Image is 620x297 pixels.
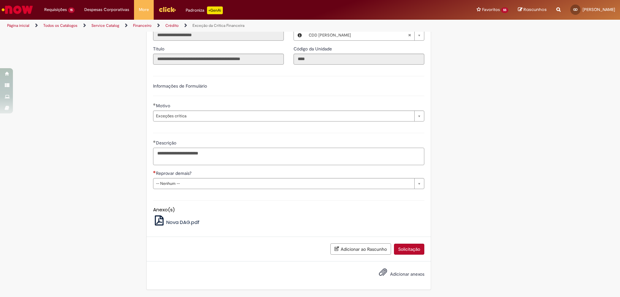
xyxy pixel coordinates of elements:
span: Motivo [156,103,171,109]
span: CDD [PERSON_NAME] [309,30,408,40]
label: Informações de Formulário [153,83,207,89]
a: Rascunhos [518,7,547,13]
div: Padroniza [186,6,223,14]
a: Exceção da Crítica Financeira [192,23,244,28]
span: Adicionar anexos [390,271,424,277]
span: Obrigatório Preenchido [153,103,156,106]
a: Nova DAG.pdf [153,219,200,226]
img: ServiceNow [1,3,34,16]
p: +GenAi [207,6,223,14]
a: Crédito [165,23,179,28]
span: Favoritos [482,6,500,13]
input: Título [153,54,284,65]
textarea: Descrição [153,148,424,165]
button: Solicitação [394,244,424,255]
span: Necessários [153,171,156,173]
button: Local, Visualizar este registro CDD Francisco Beltrão [294,30,305,40]
span: Descrição [156,140,178,146]
a: Todos os Catálogos [43,23,77,28]
span: [PERSON_NAME] [583,7,615,12]
button: Adicionar anexos [377,266,389,281]
button: Adicionar ao Rascunho [330,243,391,255]
span: More [139,6,149,13]
span: Rascunhos [523,6,547,13]
a: Financeiro [133,23,151,28]
span: Obrigatório Preenchido [153,140,156,143]
span: Reprovar demais? [156,170,193,176]
input: Código da Unidade [294,54,424,65]
label: Somente leitura - Código da Unidade [294,46,333,52]
span: Requisições [44,6,67,13]
a: Página inicial [7,23,29,28]
span: -- Nenhum -- [156,178,411,189]
ul: Trilhas de página [5,20,408,32]
span: Nova DAG.pdf [166,219,200,226]
span: Despesas Corporativas [84,6,129,13]
img: click_logo_yellow_360x200.png [159,5,176,14]
span: Exceções crítica [156,111,411,121]
span: 55 [501,7,508,13]
a: CDD [PERSON_NAME]Limpar campo Local [305,30,424,40]
abbr: Limpar campo Local [405,30,414,40]
a: Service Catalog [91,23,119,28]
span: 15 [68,7,75,13]
label: Somente leitura - Título [153,46,166,52]
input: Email [153,30,284,41]
h5: Anexo(s) [153,207,424,213]
span: GD [573,7,578,12]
